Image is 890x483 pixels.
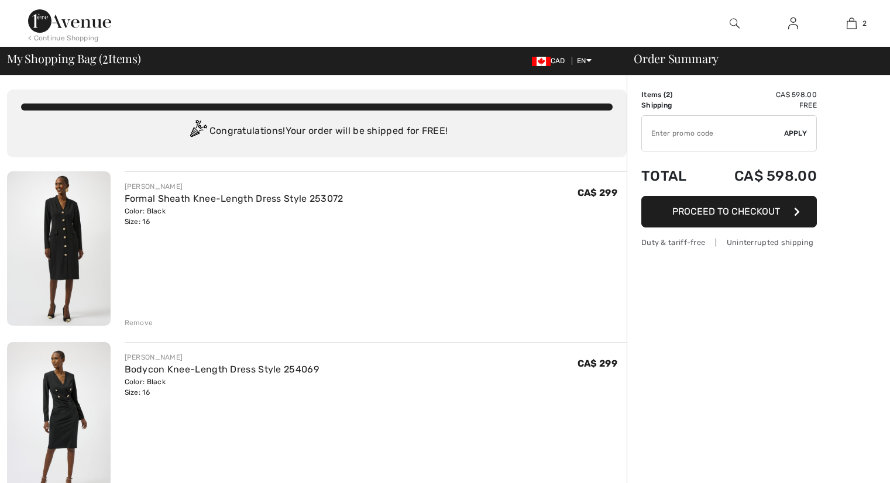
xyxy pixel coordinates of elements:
[21,120,613,143] div: Congratulations! Your order will be shipped for FREE!
[125,318,153,328] div: Remove
[578,358,617,369] span: CA$ 299
[7,53,141,64] span: My Shopping Bag ( Items)
[784,128,807,139] span: Apply
[730,16,740,30] img: search the website
[125,352,319,363] div: [PERSON_NAME]
[125,206,343,227] div: Color: Black Size: 16
[788,16,798,30] img: My Info
[578,187,617,198] span: CA$ 299
[672,206,780,217] span: Proceed to Checkout
[28,9,111,33] img: 1ère Avenue
[532,57,551,66] img: Canadian Dollar
[577,57,592,65] span: EN
[125,364,319,375] a: Bodycon Knee-Length Dress Style 254069
[779,16,807,31] a: Sign In
[641,237,817,248] div: Duty & tariff-free | Uninterrupted shipping
[642,116,784,151] input: Promo code
[125,181,343,192] div: [PERSON_NAME]
[641,196,817,227] button: Proceed to Checkout
[28,33,99,43] div: < Continue Shopping
[862,18,867,29] span: 2
[703,89,817,100] td: CA$ 598.00
[125,377,319,398] div: Color: Black Size: 16
[641,156,703,196] td: Total
[703,156,817,196] td: CA$ 598.00
[7,171,111,326] img: Formal Sheath Knee-Length Dress Style 253072
[102,50,108,65] span: 2
[641,89,703,100] td: Items ( )
[666,91,670,99] span: 2
[703,100,817,111] td: Free
[125,193,343,204] a: Formal Sheath Knee-Length Dress Style 253072
[847,16,857,30] img: My Bag
[532,57,570,65] span: CAD
[641,100,703,111] td: Shipping
[823,16,880,30] a: 2
[620,53,883,64] div: Order Summary
[186,120,209,143] img: Congratulation2.svg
